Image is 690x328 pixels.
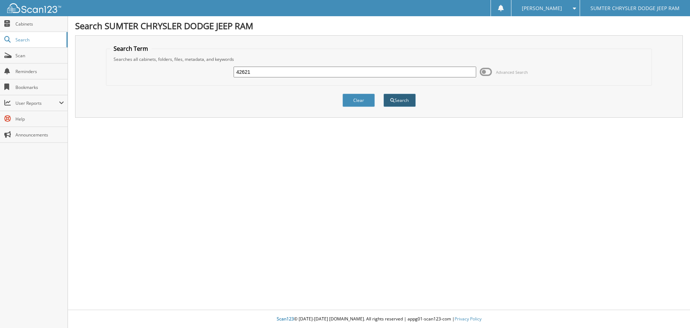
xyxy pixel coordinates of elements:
[15,21,64,27] span: Cabinets
[15,53,64,59] span: Scan
[15,116,64,122] span: Help
[342,94,375,107] button: Clear
[654,293,690,328] iframe: Chat Widget
[75,20,683,32] h1: Search SUMTER CHRYSLER DODGE JEEP RAM
[522,6,562,10] span: [PERSON_NAME]
[496,69,528,75] span: Advanced Search
[7,3,61,13] img: scan123-logo-white.svg
[15,100,59,106] span: User Reports
[455,316,482,322] a: Privacy Policy
[383,94,416,107] button: Search
[15,68,64,75] span: Reminders
[15,84,64,90] span: Bookmarks
[277,316,294,322] span: Scan123
[110,56,648,62] div: Searches all cabinets, folders, files, metadata, and keywords
[110,45,152,53] legend: Search Term
[68,310,690,328] div: © [DATE]-[DATE] [DOMAIN_NAME]. All rights reserved | appg01-scan123-com |
[15,37,63,43] span: Search
[15,132,64,138] span: Announcements
[590,6,680,10] span: SUMTER CHRYSLER DODGE JEEP RAM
